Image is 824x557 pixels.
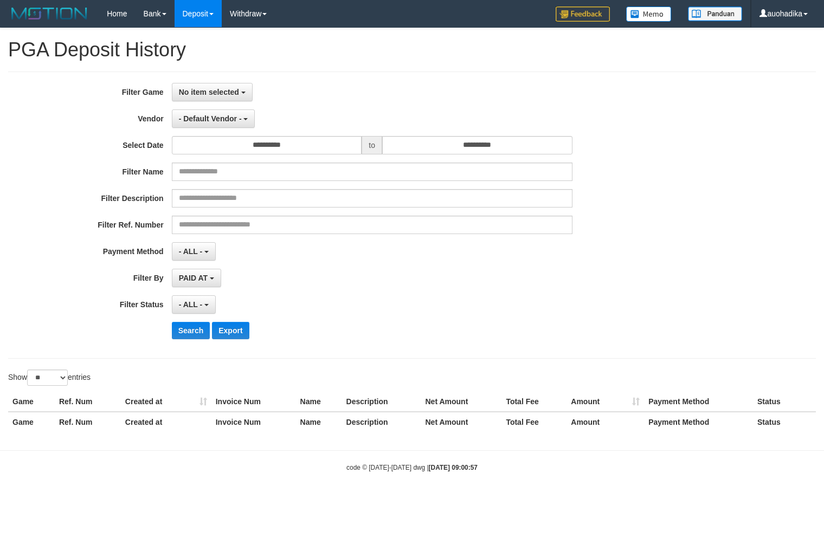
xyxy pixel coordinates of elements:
[27,370,68,386] select: Showentries
[172,322,210,339] button: Search
[346,464,478,471] small: code © [DATE]-[DATE] dwg |
[212,322,249,339] button: Export
[362,136,382,154] span: to
[8,370,91,386] label: Show entries
[8,39,816,61] h1: PGA Deposit History
[172,109,255,128] button: - Default Vendor -
[296,412,342,432] th: Name
[688,7,742,21] img: panduan.png
[121,412,211,432] th: Created at
[429,464,478,471] strong: [DATE] 09:00:57
[8,392,55,412] th: Game
[211,412,296,432] th: Invoice Num
[626,7,672,22] img: Button%20Memo.svg
[421,392,501,412] th: Net Amount
[179,300,203,309] span: - ALL -
[172,295,216,314] button: - ALL -
[566,392,644,412] th: Amount
[342,412,421,432] th: Description
[644,412,753,432] th: Payment Method
[179,247,203,256] span: - ALL -
[121,392,211,412] th: Created at
[342,392,421,412] th: Description
[501,392,566,412] th: Total Fee
[55,412,121,432] th: Ref. Num
[172,83,253,101] button: No item selected
[501,412,566,432] th: Total Fee
[753,392,816,412] th: Status
[421,412,501,432] th: Net Amount
[8,5,91,22] img: MOTION_logo.png
[566,412,644,432] th: Amount
[8,412,55,432] th: Game
[211,392,296,412] th: Invoice Num
[172,242,216,261] button: - ALL -
[179,274,208,282] span: PAID AT
[55,392,121,412] th: Ref. Num
[753,412,816,432] th: Status
[556,7,610,22] img: Feedback.jpg
[644,392,753,412] th: Payment Method
[179,114,242,123] span: - Default Vendor -
[296,392,342,412] th: Name
[172,269,221,287] button: PAID AT
[179,88,239,96] span: No item selected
